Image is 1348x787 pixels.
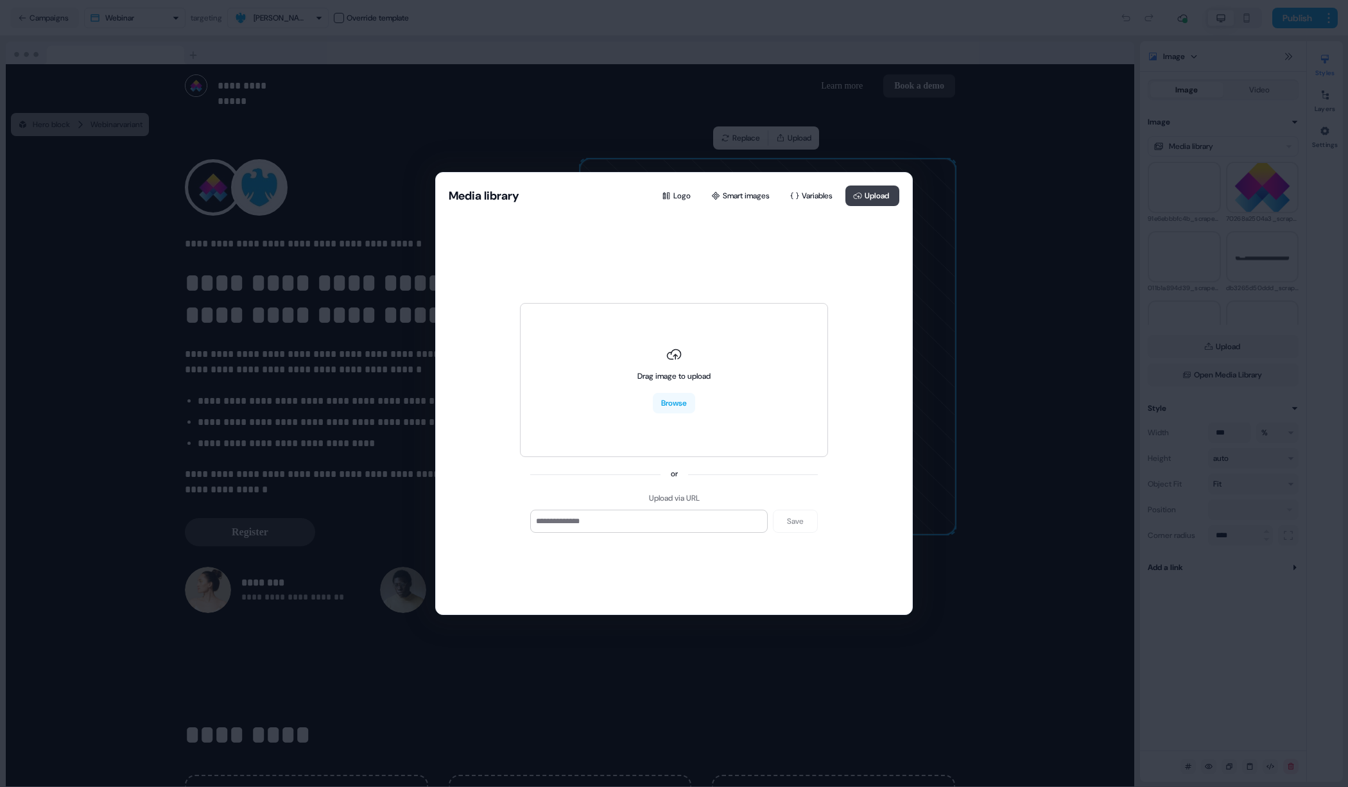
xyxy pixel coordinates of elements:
[845,186,899,206] button: Upload
[782,186,843,206] button: Variables
[653,393,695,413] button: Browse
[654,186,701,206] button: Logo
[637,370,711,383] div: Drag image to upload
[649,492,700,505] div: Upload via URL
[704,186,780,206] button: Smart images
[449,188,519,203] button: Media library
[671,467,678,480] div: or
